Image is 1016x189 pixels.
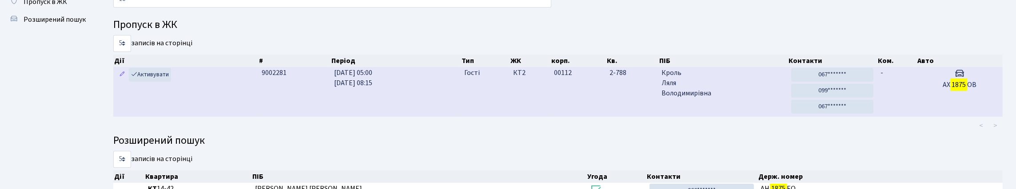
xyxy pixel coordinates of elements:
h4: Пропуск в ЖК [113,19,1003,31]
label: записів на сторінці [113,35,192,52]
th: ПІБ [251,170,586,183]
th: Кв. [606,55,658,67]
span: Кроль Ляля Володимирівна [662,68,785,98]
th: Дії [113,170,144,183]
th: Авто [916,55,1003,67]
th: Дії [113,55,258,67]
a: Редагувати [117,68,127,82]
th: Ком. [877,55,917,67]
span: 00112 [554,68,572,78]
a: Розширений пошук [4,11,93,28]
th: ЖК [510,55,550,67]
th: Тип [461,55,510,67]
h5: AX OB [920,81,999,89]
th: # [258,55,331,67]
mark: 1875 [950,79,967,91]
span: Розширений пошук [24,15,86,24]
th: ПІБ [658,55,788,67]
select: записів на сторінці [113,151,131,168]
th: Контакти [788,55,877,67]
span: Гості [464,68,480,78]
th: Контакти [646,170,757,183]
select: записів на сторінці [113,35,131,52]
th: корп. [550,55,606,67]
span: - [881,68,883,78]
th: Угода [586,170,646,183]
span: 9002281 [262,68,287,78]
span: [DATE] 05:00 [DATE] 08:15 [334,68,372,88]
span: КТ2 [513,68,547,78]
th: Держ. номер [757,170,1003,183]
span: 2-788 [610,68,655,78]
th: Квартира [144,170,251,183]
a: Активувати [129,68,171,82]
th: Період [331,55,461,67]
h4: Розширений пошук [113,134,1003,147]
label: записів на сторінці [113,151,192,168]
